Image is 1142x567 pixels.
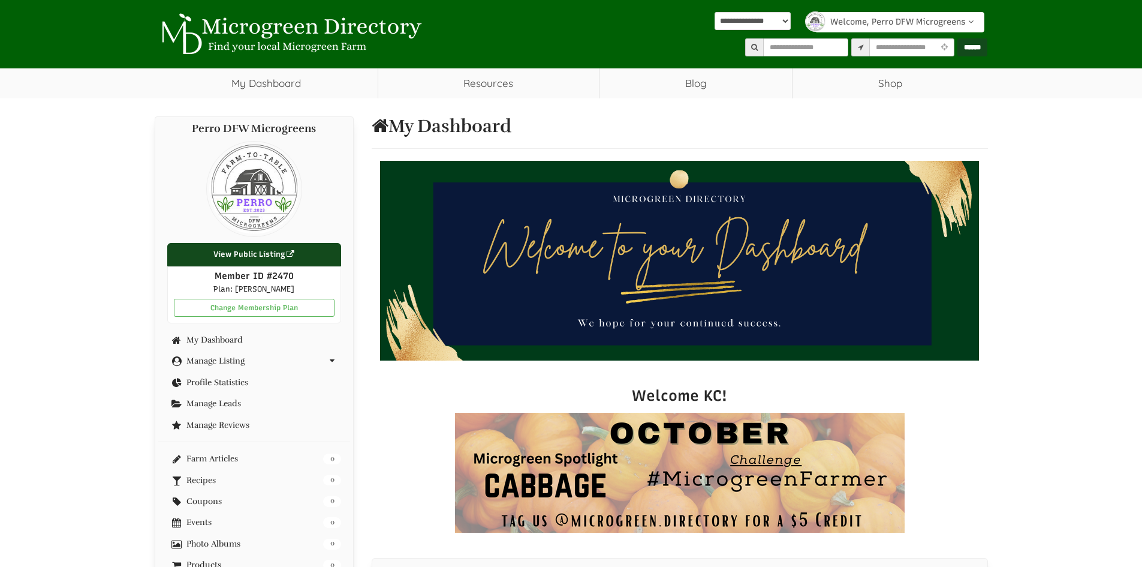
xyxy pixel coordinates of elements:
[167,123,342,135] h4: Perro DFW Microgreens
[323,539,341,550] span: 0
[632,386,727,404] span: Welcome KC!
[167,399,342,408] a: Manage Leads
[455,413,905,533] img: October2
[174,299,335,317] a: Change Membership Plan
[715,12,791,30] select: Language Translate Widget
[213,284,294,293] span: Plan: [PERSON_NAME]
[715,12,791,50] div: Powered by
[805,11,825,32] img: pimage 2470 187 photo
[938,44,951,52] i: Use Current Location
[167,335,342,344] a: My Dashboard
[206,141,302,237] img: pimage 2470 187 photo
[323,517,341,528] span: 0
[323,454,341,464] span: 0
[323,475,341,486] span: 0
[167,476,342,485] a: 0 Recipes
[167,518,342,527] a: 0 Events
[378,68,599,98] a: Resources
[372,116,988,136] h1: My Dashboard
[167,539,342,548] a: 0 Photo Albums
[167,378,342,387] a: Profile Statistics
[155,13,424,55] img: Microgreen Directory
[167,243,342,266] a: View Public Listing
[167,356,342,365] a: Manage Listing
[793,68,987,98] a: Shop
[167,497,342,506] a: 0 Coupons
[215,271,294,281] span: Member ID #2470
[155,68,378,98] a: My Dashboard
[167,454,342,463] a: 0 Farm Articles
[323,496,341,507] span: 0
[380,161,979,361] img: Blue Gold Rustic Artisinal Remote Graduation Banner (1)
[599,68,792,98] a: Blog
[815,12,984,32] a: Welcome, Perro DFW Microgreens
[167,421,342,430] a: Manage Reviews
